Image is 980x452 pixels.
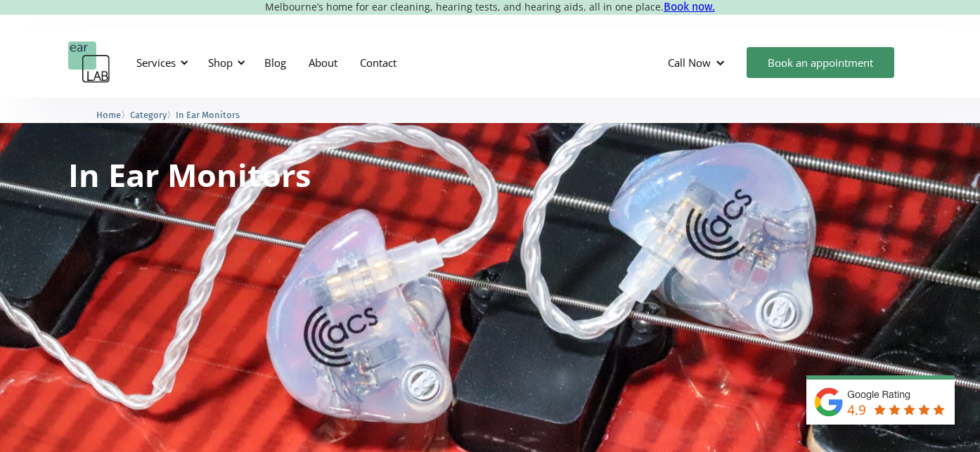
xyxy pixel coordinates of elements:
a: In Ear Monitors [176,108,240,121]
a: Blog [253,42,297,83]
a: Home [96,108,121,121]
li: 〉 [130,108,176,122]
div: Shop [208,56,233,70]
span: In Ear Monitors [176,110,240,120]
a: Category [130,108,167,121]
a: Contact [349,42,408,83]
a: Book an appointment [747,47,894,78]
div: Services [136,56,176,70]
a: About [297,42,349,83]
li: 〉 [96,108,130,122]
div: Call Now [657,41,740,84]
h1: In Ear Monitors [68,159,311,191]
span: Category [130,110,167,120]
div: Services [128,41,193,84]
div: Shop [200,41,250,84]
span: Home [96,110,121,120]
div: Call Now [668,56,711,70]
a: home [68,41,110,84]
